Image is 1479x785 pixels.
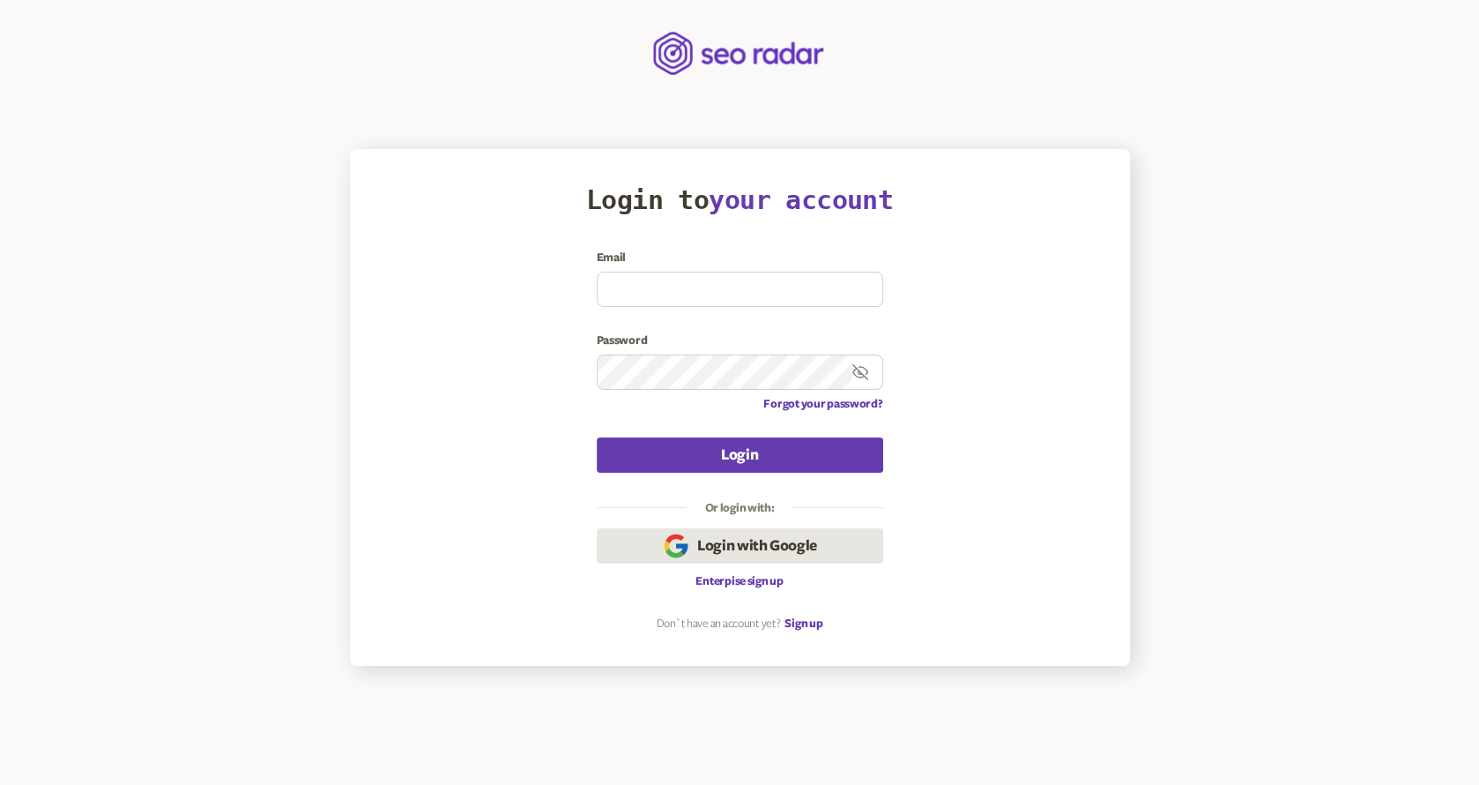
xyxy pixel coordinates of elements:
label: Password [597,333,883,348]
legend: Or login with: [687,501,792,515]
a: Enterpise sign up [695,574,783,588]
h1: Login to [586,184,893,215]
span: your account [709,184,893,215]
a: Forgot your password? [763,397,882,411]
span: Login with Google [697,535,817,557]
p: Don`t have an account yet? [657,617,781,631]
label: Email [597,250,883,265]
button: Login [597,437,883,473]
a: Sign up [784,617,822,631]
button: Login with Google [597,528,883,564]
